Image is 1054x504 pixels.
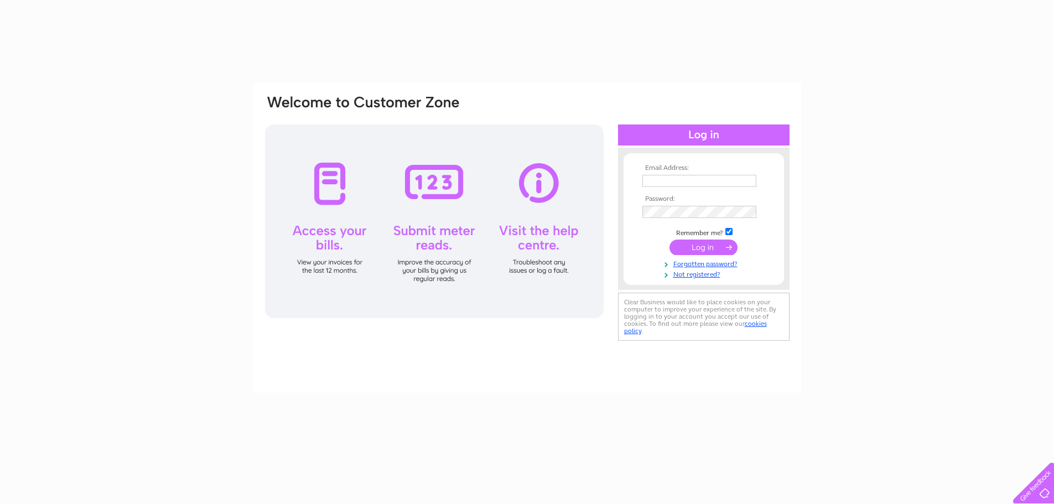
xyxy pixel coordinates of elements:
div: Clear Business would like to place cookies on your computer to improve your experience of the sit... [618,293,790,341]
th: Password: [640,195,768,203]
a: Not registered? [642,268,768,279]
a: cookies policy [624,320,767,335]
th: Email Address: [640,164,768,172]
a: Forgotten password? [642,258,768,268]
td: Remember me? [640,226,768,237]
input: Submit [669,240,738,255]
